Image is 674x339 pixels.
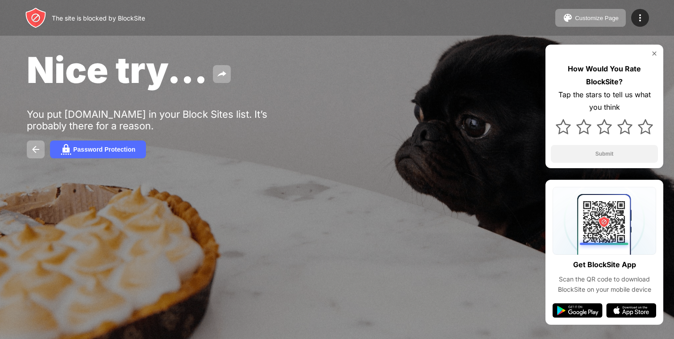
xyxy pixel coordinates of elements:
button: Submit [551,145,658,163]
img: star.svg [617,119,632,134]
img: share.svg [216,69,227,79]
div: Get BlockSite App [573,258,636,271]
img: app-store.svg [606,303,656,318]
span: Nice try... [27,48,208,91]
div: Customize Page [575,15,619,21]
img: pallet.svg [562,12,573,23]
img: rate-us-close.svg [651,50,658,57]
div: How Would You Rate BlockSite? [551,62,658,88]
img: password.svg [61,144,71,155]
div: You put [DOMAIN_NAME] in your Block Sites list. It’s probably there for a reason. [27,108,303,132]
button: Customize Page [555,9,626,27]
div: The site is blocked by BlockSite [52,14,145,22]
img: header-logo.svg [25,7,46,29]
img: back.svg [30,144,41,155]
div: Password Protection [73,146,135,153]
img: star.svg [597,119,612,134]
div: Tap the stars to tell us what you think [551,88,658,114]
img: star.svg [576,119,591,134]
img: menu-icon.svg [635,12,645,23]
img: qrcode.svg [553,187,656,255]
button: Password Protection [50,141,146,158]
img: google-play.svg [553,303,603,318]
div: Scan the QR code to download BlockSite on your mobile device [553,274,656,294]
img: star.svg [556,119,571,134]
img: star.svg [638,119,653,134]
